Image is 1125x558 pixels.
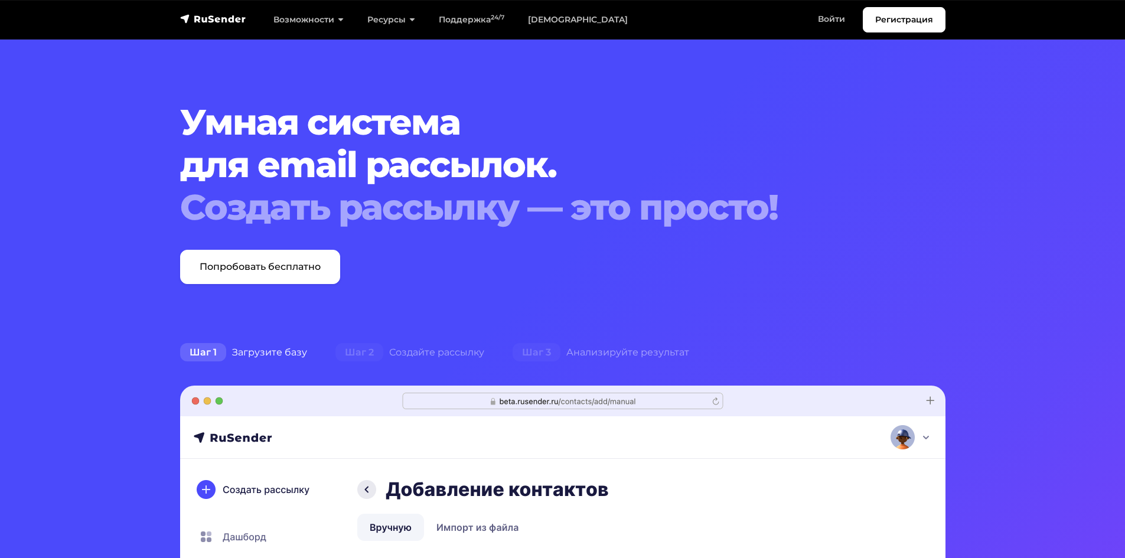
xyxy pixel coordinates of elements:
div: Анализируйте результат [498,341,703,364]
a: Возможности [262,8,356,32]
div: Загрузите базу [166,341,321,364]
a: Войти [806,7,857,31]
a: Попробовать бесплатно [180,250,340,284]
span: Шаг 3 [513,343,560,362]
span: Шаг 1 [180,343,226,362]
img: RuSender [180,13,246,25]
h1: Умная система для email рассылок. [180,101,881,229]
span: Шаг 2 [335,343,383,362]
a: Ресурсы [356,8,427,32]
a: Поддержка24/7 [427,8,516,32]
sup: 24/7 [491,14,504,21]
a: [DEMOGRAPHIC_DATA] [516,8,640,32]
a: Регистрация [863,7,945,32]
div: Создать рассылку — это просто! [180,186,881,229]
div: Создайте рассылку [321,341,498,364]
